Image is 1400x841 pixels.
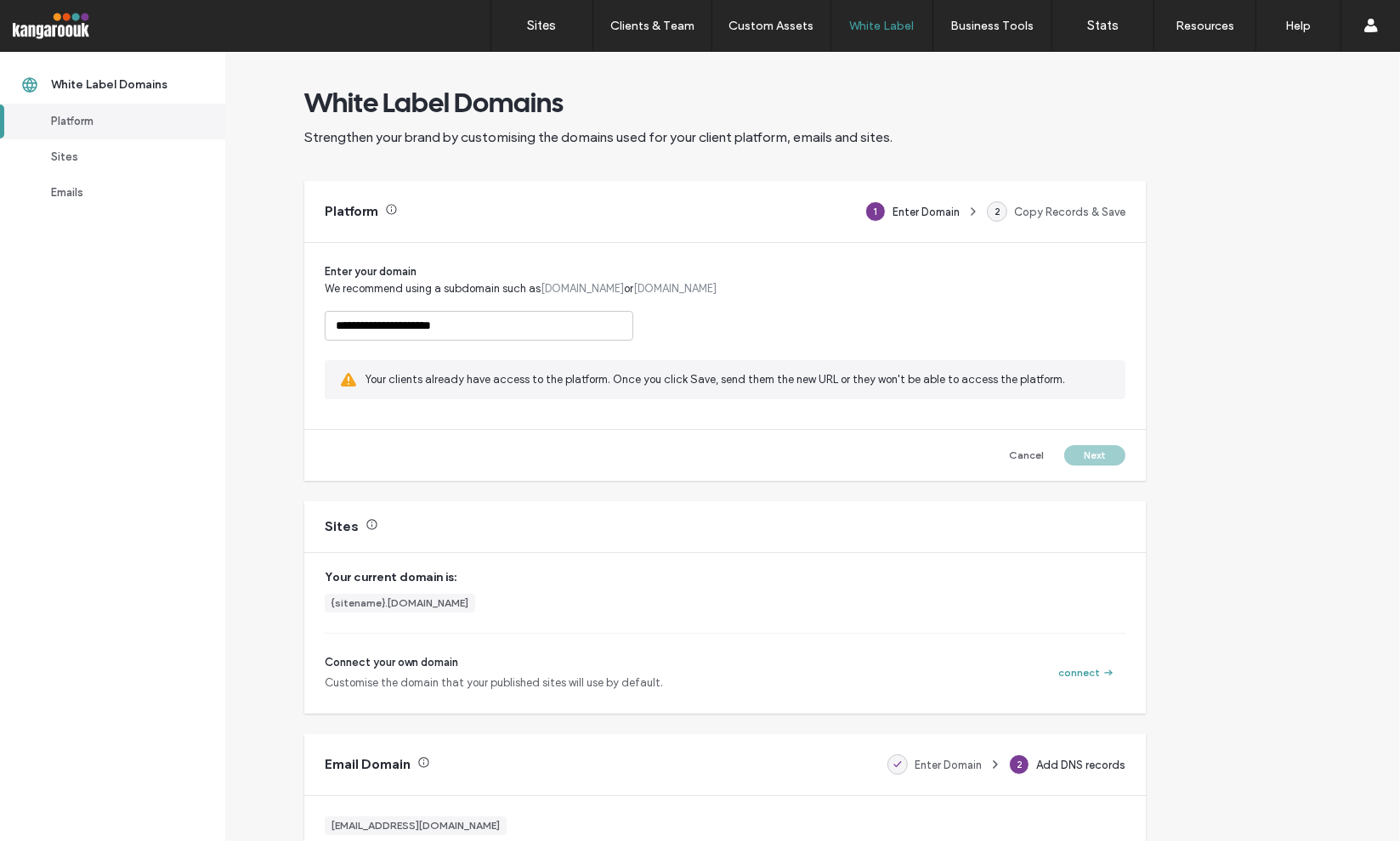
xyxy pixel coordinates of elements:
span: Help [38,12,73,27]
div: Email Domain [325,755,411,774]
label: White Label [850,19,915,33]
label: Business Tools [951,19,1034,33]
span: White Label Domains [304,86,564,120]
label: Stats [1087,18,1119,33]
label: Sites [528,18,557,33]
div: 1 [865,201,886,222]
span: Connect your own domain [325,654,663,671]
div: Platform [325,202,378,221]
span: Customise the domain that your published sites will use by default. [325,674,663,691]
span: Your clients already have access to the platform. Once you click Save, send them the new URL or t... [366,371,1112,388]
span: Your current domain is: [325,568,1125,587]
div: White Label Domains [51,76,190,93]
button: connect [1046,663,1125,683]
button: Cancel [996,445,1057,466]
mark: [DOMAIN_NAME] [541,282,624,295]
label: Custom Assets [729,19,814,33]
span: Enter Domain [893,206,960,218]
span: We recommend using a subdomain such as or [325,282,717,295]
div: {sitename}.[DOMAIN_NAME] [332,595,468,611]
div: Emails [51,184,190,201]
label: Help [1286,19,1312,33]
span: Enter your domain [325,265,417,278]
div: Sites [51,149,190,166]
span: Strengthen your brand by customising the domains used for your client platform, emails and sites. [304,128,893,147]
label: Clients & Team [610,19,694,33]
label: Resources [1176,19,1234,33]
mark: [DOMAIN_NAME] [633,282,717,295]
div: [EMAIL_ADDRESS][DOMAIN_NAME] [332,818,500,833]
div: Sites [325,517,359,536]
div: Platform [51,113,190,130]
